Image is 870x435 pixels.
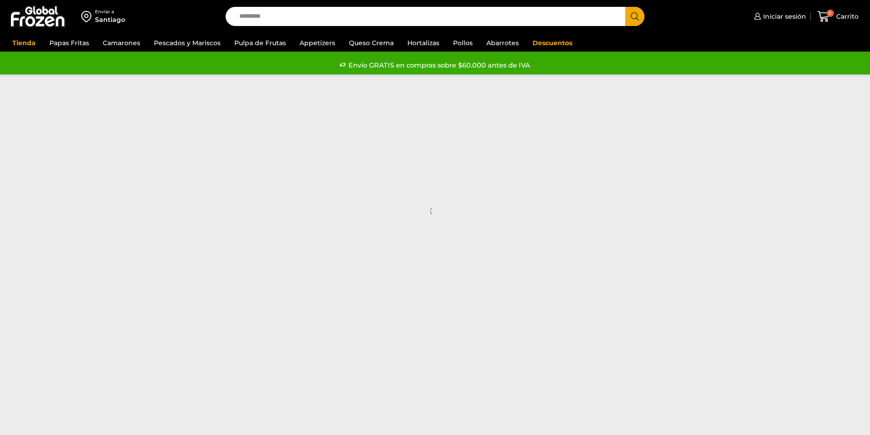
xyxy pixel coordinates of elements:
[295,34,340,52] a: Appetizers
[834,12,859,21] span: Carrito
[625,7,644,26] button: Search button
[482,34,523,52] a: Abarrotes
[752,7,806,26] a: Iniciar sesión
[45,34,94,52] a: Papas Fritas
[95,9,125,15] div: Enviar a
[95,15,125,24] div: Santiago
[230,34,290,52] a: Pulpa de Frutas
[344,34,398,52] a: Queso Crema
[448,34,477,52] a: Pollos
[149,34,225,52] a: Pescados y Mariscos
[815,6,861,27] a: 0 Carrito
[827,10,834,17] span: 0
[403,34,444,52] a: Hortalizas
[761,12,806,21] span: Iniciar sesión
[8,34,40,52] a: Tienda
[81,9,95,24] img: address-field-icon.svg
[528,34,577,52] a: Descuentos
[98,34,145,52] a: Camarones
